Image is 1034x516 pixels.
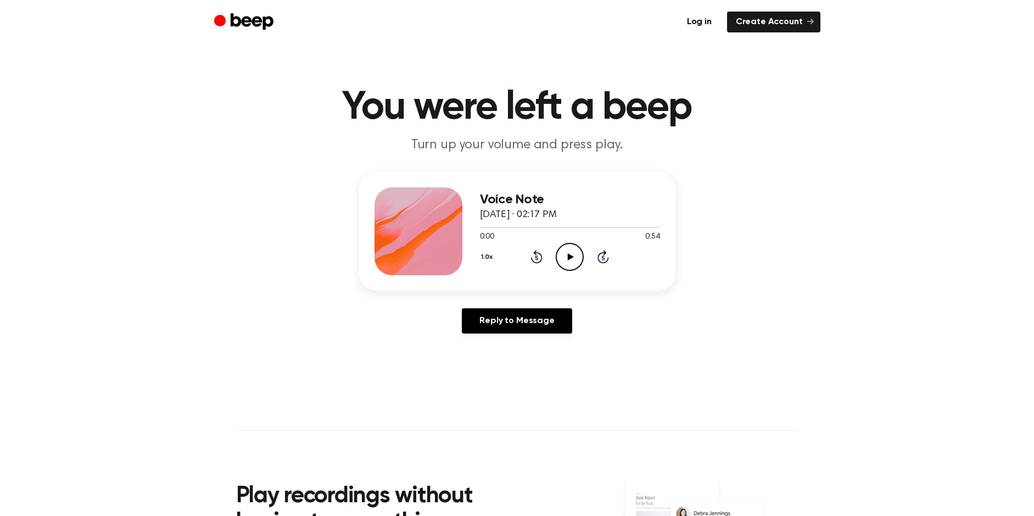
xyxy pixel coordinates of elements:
a: Create Account [727,12,820,32]
h3: Voice Note [480,192,660,207]
span: [DATE] · 02:17 PM [480,210,557,220]
a: Reply to Message [462,308,572,334]
a: Log in [678,12,720,32]
h1: You were left a beep [236,88,798,127]
span: 0:54 [645,231,659,243]
a: Beep [214,12,276,33]
p: Turn up your volume and press play. [306,136,728,154]
span: 0:00 [480,231,494,243]
button: 1.0x [480,248,497,267]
